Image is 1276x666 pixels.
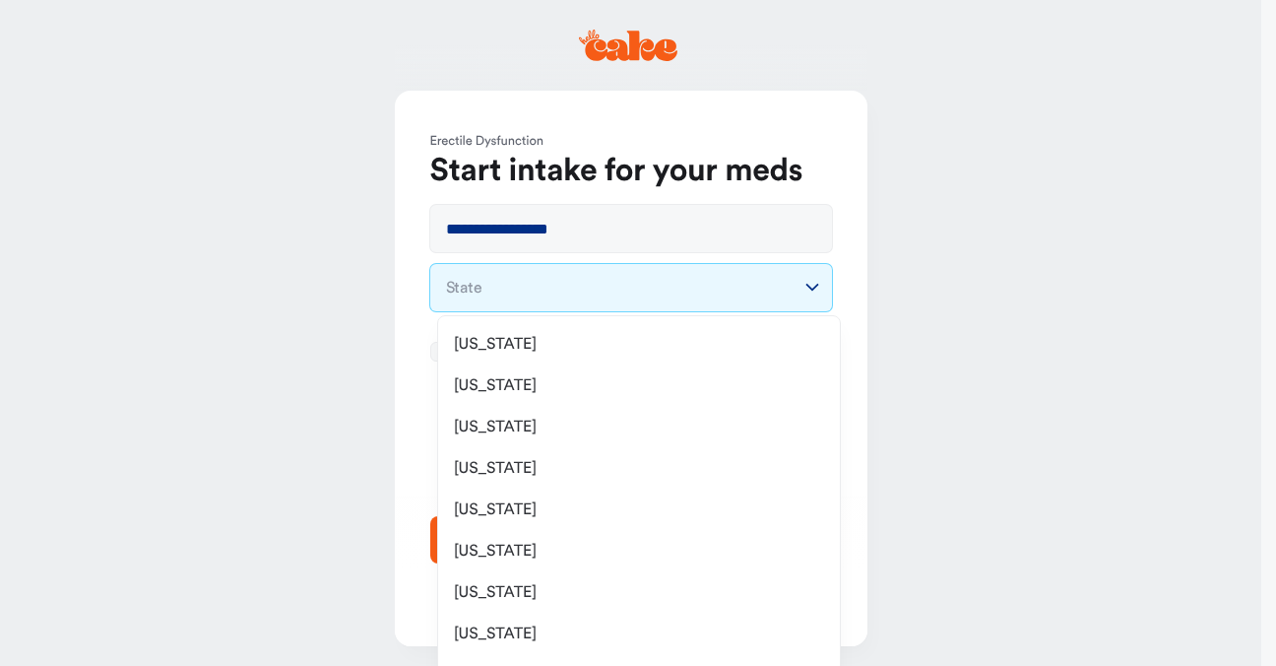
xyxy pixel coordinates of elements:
span: [US_STATE] [454,376,537,396]
span: [US_STATE] [454,335,537,355]
span: [US_STATE] [454,583,537,603]
span: [US_STATE] [454,542,537,562]
span: [US_STATE] [454,418,537,437]
span: [US_STATE] [454,625,537,644]
span: [US_STATE] [454,500,537,520]
span: [US_STATE] [454,459,537,479]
